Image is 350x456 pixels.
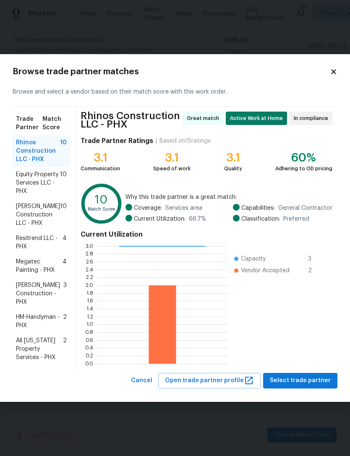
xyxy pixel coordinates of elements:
[187,114,222,122] span: Great match
[158,373,261,388] button: Open trade partner profile
[60,138,67,164] span: 10
[16,336,63,362] span: All [US_STATE] Property Services - PHX
[86,338,93,343] text: 0.6
[165,375,254,386] span: Open trade partner profile
[87,298,93,303] text: 1.6
[241,215,280,223] span: Classification:
[278,204,332,212] span: General Contractor
[153,164,191,173] div: Speed of work
[85,361,93,366] text: 0.0
[16,281,63,306] span: [PERSON_NAME] Construction - PHX
[275,164,332,173] div: Adhering to OD pricing
[131,375,152,386] span: Cancel
[86,267,93,272] text: 2.4
[63,313,67,330] span: 2
[241,204,275,212] span: Capabilities:
[224,164,242,173] div: Quality
[275,154,332,162] div: 60%
[86,306,93,311] text: 1.4
[63,336,67,362] span: 2
[88,207,115,211] text: Match Score
[308,255,321,263] span: 3
[134,204,162,212] span: Coverage:
[230,114,286,122] span: Active Work at Home
[63,281,67,306] span: 3
[189,215,206,223] span: 66.7 %
[87,314,93,319] text: 1.2
[42,115,67,132] span: Match Score
[308,266,321,275] span: 2
[263,373,337,388] button: Select trade partner
[63,234,67,251] span: 4
[86,275,93,280] text: 2.2
[153,137,159,145] div: |
[16,170,60,195] span: Equity Property Services LLC - PHX
[81,137,153,145] h4: Trade Partner Ratings
[16,258,63,274] span: Megatec Painting - PHX
[85,330,93,335] text: 0.8
[294,114,332,122] span: In compliance
[60,202,67,227] span: 10
[63,258,67,274] span: 4
[86,283,93,288] text: 2.0
[153,154,191,162] div: 3.1
[86,244,93,249] text: 3.0
[224,154,242,162] div: 3.1
[13,78,337,107] div: Browse and select a vendor based on their match score with this work order.
[81,112,180,128] span: Rhinos Construction LLC - PHX
[86,322,93,327] text: 1.0
[81,164,120,173] div: Communication
[159,137,211,145] div: Based on 15 ratings
[16,313,63,330] span: HM-Handyman - PHX
[81,230,332,239] h4: Current Utilization
[13,68,330,76] h2: Browse trade partner matches
[86,251,93,256] text: 2.8
[86,353,93,358] text: 0.2
[16,115,42,132] span: Trade Partner
[125,193,332,201] span: Why this trade partner is a great match:
[165,204,202,212] span: Services area
[16,138,60,164] span: Rhinos Construction LLC - PHX
[86,291,93,296] text: 1.8
[60,170,67,195] span: 10
[81,154,120,162] div: 3.1
[283,215,309,223] span: Preferred
[241,255,266,263] span: Capacity
[16,234,63,251] span: Resitrend LLC - PHX
[134,215,185,223] span: Current Utilization:
[128,373,156,388] button: Cancel
[16,202,60,227] span: [PERSON_NAME] Construction LLC - PHX
[270,375,331,386] span: Select trade partner
[85,345,93,350] text: 0.4
[95,195,107,206] text: 10
[241,266,290,275] span: Vendor Accepted
[86,259,93,264] text: 2.6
